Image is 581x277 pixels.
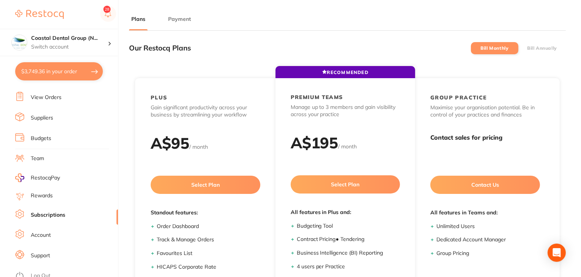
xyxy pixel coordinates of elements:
[430,176,540,194] button: Contact Us
[436,223,540,230] li: Unlimited Users
[129,44,191,52] h3: Our Restocq Plans
[31,252,50,260] a: Support
[129,16,148,23] button: Plans
[151,94,167,101] h2: PLUS
[297,236,400,243] li: Contract Pricing ● Tendering
[31,192,53,200] a: Rewards
[291,175,400,194] button: Select Plan
[291,94,343,101] h2: PREMIUM TEAMS
[15,173,60,182] a: RestocqPay
[527,46,557,51] label: Bill Annually
[31,114,53,122] a: Suppliers
[15,62,103,80] button: $3,749.36 in your order
[297,249,400,257] li: Business Intelligence (BI) Reporting
[548,244,566,262] div: Open Intercom Messenger
[480,46,509,51] label: Bill Monthly
[12,35,27,50] img: Coastal Dental Group (Newcastle)
[151,176,260,194] button: Select Plan
[430,134,540,141] h3: Contact sales for pricing
[31,211,65,219] a: Subscriptions
[15,10,64,19] img: Restocq Logo
[31,155,44,162] a: Team
[157,223,260,230] li: Order Dashboard
[291,133,339,152] h2: A$ 195
[322,69,368,75] span: RECOMMENDED
[166,16,193,23] button: Payment
[291,104,400,118] p: Manage up to 3 members and gain visibility across your practice
[31,174,60,182] span: RestocqPay
[430,209,540,217] span: All features in Teams and:
[157,263,260,271] li: HICAPS Corporate Rate
[430,104,540,119] p: Maximise your organisation potential. Be in control of your practices and finances
[339,143,357,150] span: / month
[157,236,260,244] li: Track & Manage Orders
[151,104,260,119] p: Gain significant productivity across your business by streamlining your workflow
[436,236,540,244] li: Dedicated Account Manager
[436,250,540,257] li: Group Pricing
[297,222,400,230] li: Budgeting Tool
[430,94,487,101] h2: GROUP PRACTICE
[151,134,189,153] h2: A$ 95
[15,173,24,182] img: RestocqPay
[31,43,108,51] p: Switch account
[31,231,51,239] a: Account
[15,6,64,23] a: Restocq Logo
[31,94,61,101] a: View Orders
[31,135,51,142] a: Budgets
[31,35,108,42] h4: Coastal Dental Group (Newcastle)
[151,209,260,217] span: Standout features:
[189,143,208,150] span: / month
[297,263,400,271] li: 4 users per Practice
[157,250,260,257] li: Favourites List
[291,209,400,216] span: All features in Plus and:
